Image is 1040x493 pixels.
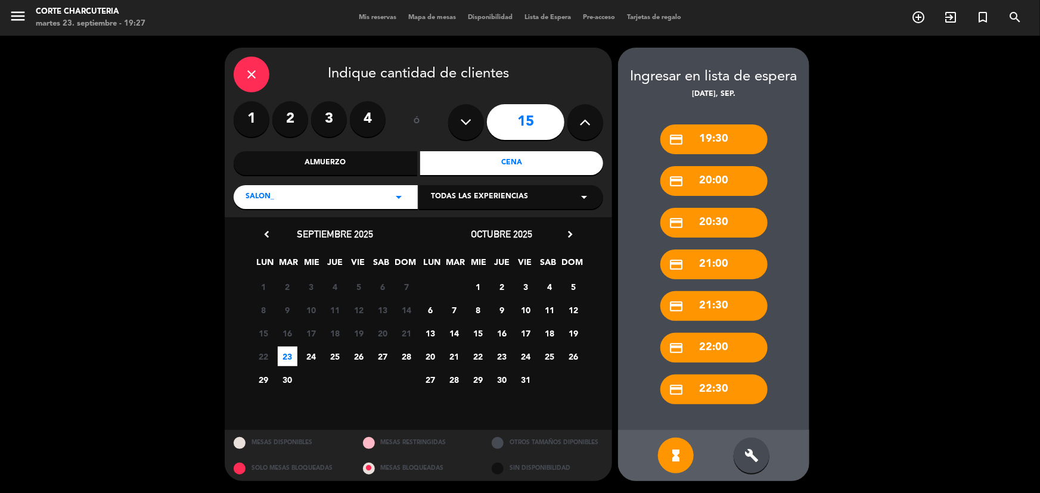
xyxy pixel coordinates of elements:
[471,228,533,240] span: octubre 2025
[540,323,560,343] span: 18
[392,190,406,204] i: arrow_drop_down
[349,255,368,275] span: VIE
[246,191,274,203] span: SALON_
[373,300,393,320] span: 13
[660,208,768,238] div: 20:30
[423,255,442,275] span: LUN
[244,67,259,82] i: close
[397,347,417,366] span: 28
[577,14,621,21] span: Pre-acceso
[325,347,345,366] span: 25
[325,255,345,275] span: JUE
[325,300,345,320] span: 11
[618,65,809,89] div: Ingresar en lista de espera
[395,255,415,275] span: DOM
[302,277,321,297] span: 3
[660,249,768,279] div: 21:00
[468,277,488,297] span: 1
[519,14,577,21] span: Lista de Espera
[445,347,464,366] span: 21
[272,101,308,137] label: 2
[354,430,483,455] div: MESAS RESTRINGIDAS
[349,347,369,366] span: 26
[398,101,436,143] div: ó
[618,89,809,101] div: [DATE], sep.
[278,370,297,389] span: 30
[372,255,392,275] span: SAB
[278,347,297,366] span: 23
[302,347,321,366] span: 24
[669,132,684,147] i: credit_card
[516,370,536,389] span: 31
[297,228,373,240] span: septiembre 2025
[421,300,440,320] span: 6
[234,57,603,92] div: Indique cantidad de clientes
[660,291,768,321] div: 21:30
[349,300,369,320] span: 12
[564,300,583,320] span: 12
[349,323,369,343] span: 19
[976,10,990,24] i: turned_in_not
[564,347,583,366] span: 26
[234,101,269,137] label: 1
[483,430,612,455] div: OTROS TAMAÑOS DIPONIBLES
[492,300,512,320] span: 9
[564,228,576,241] i: chevron_right
[36,6,145,18] div: Corte Charcuteria
[260,228,273,241] i: chevron_left
[354,455,483,481] div: MESAS BLOQUEADAS
[445,323,464,343] span: 14
[420,151,604,175] div: Cena
[254,277,274,297] span: 1
[353,14,402,21] span: Mis reservas
[302,255,322,275] span: MIE
[373,277,393,297] span: 6
[492,277,512,297] span: 2
[278,323,297,343] span: 16
[469,255,489,275] span: MIE
[540,277,560,297] span: 4
[669,174,684,189] i: credit_card
[349,277,369,297] span: 5
[539,255,558,275] span: SAB
[669,448,683,463] i: hourglass_full
[516,347,536,366] span: 24
[462,14,519,21] span: Disponibilidad
[9,7,27,25] i: menu
[516,300,536,320] span: 10
[468,370,488,389] span: 29
[540,300,560,320] span: 11
[254,347,274,366] span: 22
[397,300,417,320] span: 14
[302,300,321,320] span: 10
[660,166,768,196] div: 20:00
[278,277,297,297] span: 2
[311,101,347,137] label: 3
[421,347,440,366] span: 20
[660,375,768,404] div: 22:30
[911,10,926,24] i: add_circle_outline
[254,323,274,343] span: 15
[669,341,684,355] i: credit_card
[254,370,274,389] span: 29
[421,370,440,389] span: 27
[660,333,768,363] div: 22:00
[669,216,684,230] i: credit_card
[445,300,464,320] span: 7
[669,382,684,397] i: credit_card
[564,277,583,297] span: 5
[492,347,512,366] span: 23
[669,299,684,314] i: credit_card
[669,257,684,272] i: credit_card
[516,277,536,297] span: 3
[564,323,583,343] span: 19
[278,300,297,320] span: 9
[492,255,512,275] span: JUE
[350,101,386,137] label: 4
[744,448,759,463] i: build
[492,323,512,343] span: 16
[516,255,535,275] span: VIE
[445,370,464,389] span: 28
[483,455,612,481] div: SIN DISPONIBILIDAD
[373,347,393,366] span: 27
